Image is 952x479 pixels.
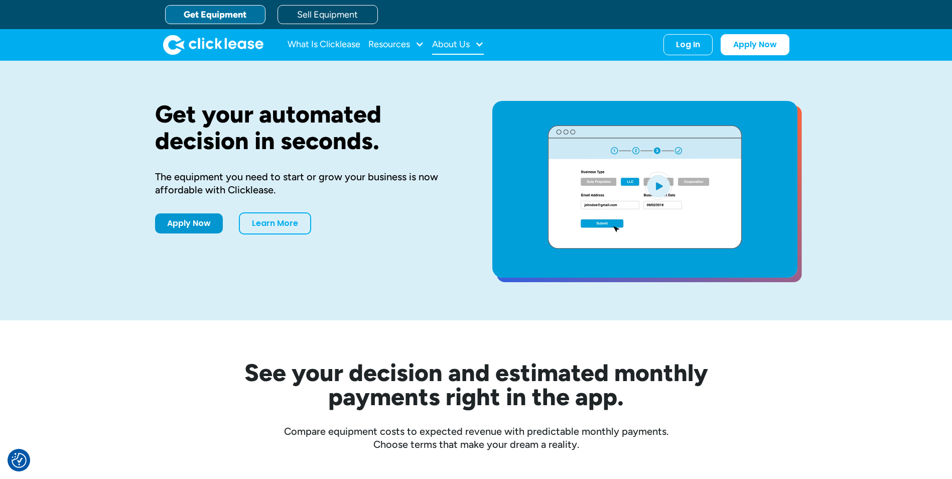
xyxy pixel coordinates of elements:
[163,35,263,55] img: Clicklease logo
[368,35,424,55] div: Resources
[721,34,789,55] a: Apply Now
[288,35,360,55] a: What Is Clicklease
[676,40,700,50] div: Log In
[155,170,460,196] div: The equipment you need to start or grow your business is now affordable with Clicklease.
[492,101,797,278] a: open lightbox
[165,5,265,24] a: Get Equipment
[12,453,27,468] img: Revisit consent button
[155,101,460,154] h1: Get your automated decision in seconds.
[163,35,263,55] a: home
[239,212,311,234] a: Learn More
[645,172,672,200] img: Blue play button logo on a light blue circular background
[12,453,27,468] button: Consent Preferences
[195,361,757,409] h2: See your decision and estimated monthly payments right in the app.
[278,5,378,24] a: Sell Equipment
[155,425,797,451] div: Compare equipment costs to expected revenue with predictable monthly payments. Choose terms that ...
[432,35,484,55] div: About Us
[155,213,223,233] a: Apply Now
